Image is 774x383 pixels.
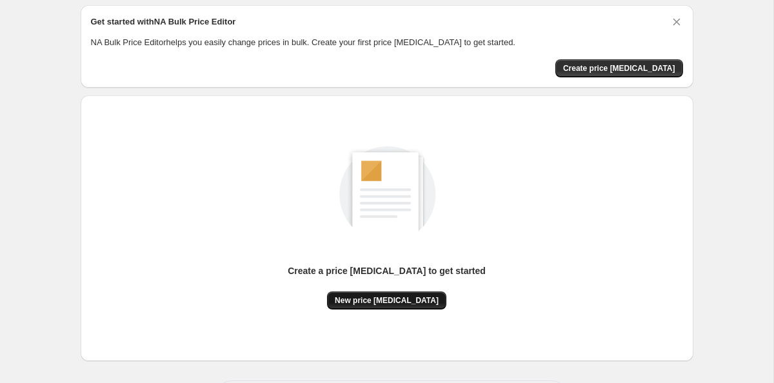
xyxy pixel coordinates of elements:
p: Create a price [MEDICAL_DATA] to get started [288,264,486,277]
h2: Get started with NA Bulk Price Editor [91,15,236,28]
span: Create price [MEDICAL_DATA] [563,63,675,74]
button: Create price change job [555,59,683,77]
span: New price [MEDICAL_DATA] [335,295,439,306]
button: New price [MEDICAL_DATA] [327,291,446,309]
p: NA Bulk Price Editor helps you easily change prices in bulk. Create your first price [MEDICAL_DAT... [91,36,683,49]
button: Dismiss card [670,15,683,28]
